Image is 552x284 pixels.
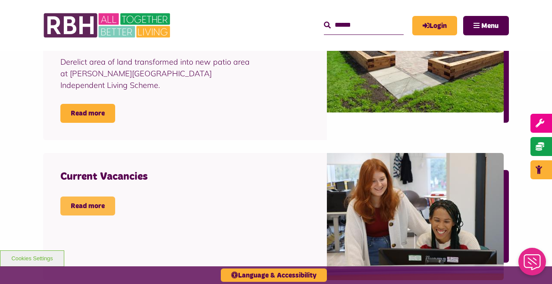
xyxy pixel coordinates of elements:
span: Menu [481,22,499,29]
button: Navigation [463,16,509,35]
a: Read more Current Vacancies [60,197,115,215]
a: MyRBH [412,16,457,35]
button: Language & Accessibility [221,268,327,282]
iframe: Netcall Web Assistant for live chat [513,245,552,284]
div: Derelict area of land transformed into new patio area at [PERSON_NAME][GEOGRAPHIC_DATA] Independe... [60,56,258,91]
a: Read more Stunning new patio area at Moss Row Independent Living Scheme [60,104,115,123]
img: RBH [43,9,172,42]
img: IMG 1470 [327,153,504,280]
input: Search [324,16,404,34]
h4: Current Vacancies [60,170,258,184]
